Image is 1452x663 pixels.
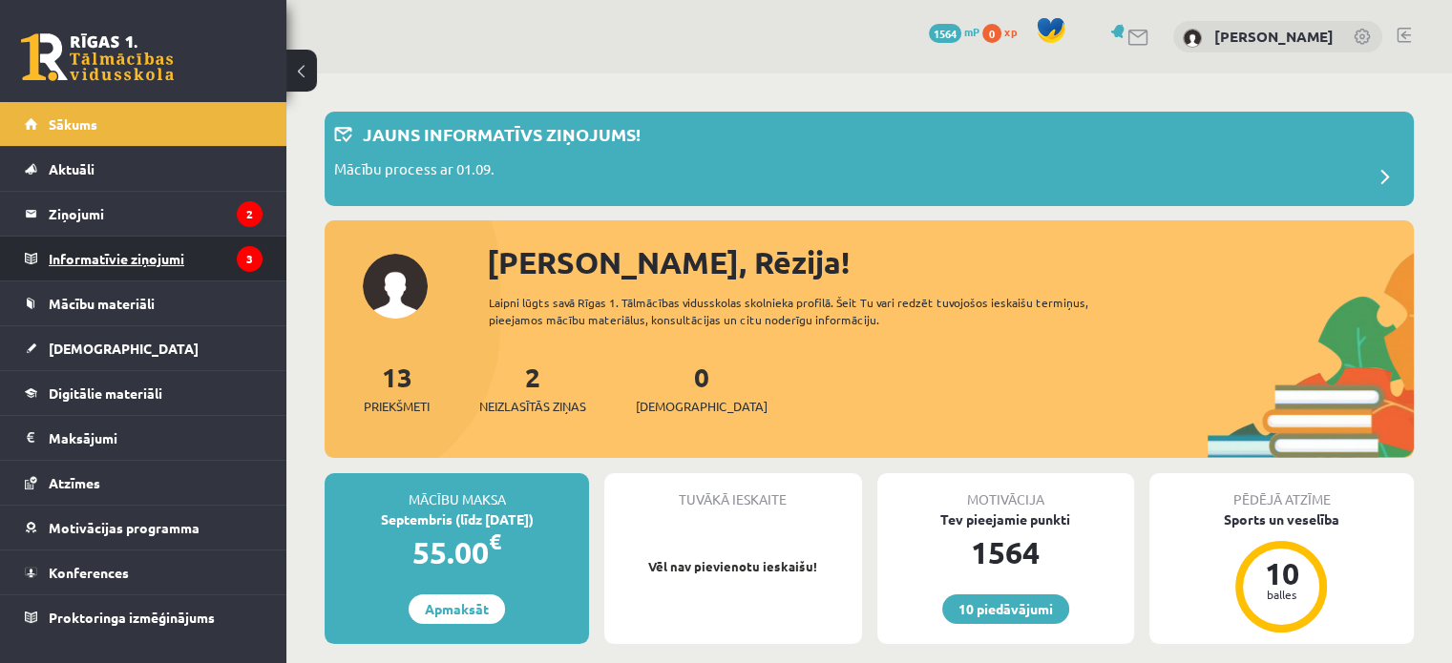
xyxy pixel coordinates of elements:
p: Jauns informatīvs ziņojums! [363,121,641,147]
a: 0 xp [982,24,1026,39]
div: balles [1252,589,1310,600]
span: mP [964,24,979,39]
span: Neizlasītās ziņas [479,397,586,416]
i: 3 [237,246,263,272]
div: [PERSON_NAME], Rēzija! [487,239,1414,285]
span: Priekšmeti [364,397,430,416]
a: 2Neizlasītās ziņas [479,360,586,416]
a: [PERSON_NAME] [1214,27,1334,46]
a: Informatīvie ziņojumi3 [25,237,263,280]
span: Konferences [49,564,129,581]
a: Proktoringa izmēģinājums [25,595,263,639]
div: Tuvākā ieskaite [604,473,861,509]
a: Digitālie materiāli [25,371,263,415]
span: Digitālie materiāli [49,384,162,402]
div: Septembris (līdz [DATE]) [325,509,589,529]
a: 13Priekšmeti [364,360,430,416]
span: Motivācijas programma [49,519,200,536]
div: Laipni lūgts savā Rīgas 1. Tālmācības vidusskolas skolnieka profilā. Šeit Tu vari redzēt tuvojošo... [489,294,1143,328]
legend: Informatīvie ziņojumi [49,237,263,280]
a: Rīgas 1. Tālmācības vidusskola [21,33,174,81]
i: 2 [237,201,263,227]
span: € [489,528,501,555]
div: Sports un veselība [1149,509,1414,529]
span: Atzīmes [49,474,100,491]
a: Sports un veselība 10 balles [1149,509,1414,635]
a: Atzīmes [25,461,263,505]
a: Jauns informatīvs ziņojums! Mācību process ar 01.09. [334,121,1404,197]
div: 10 [1252,558,1310,589]
a: Aktuāli [25,147,263,191]
span: 1564 [929,24,961,43]
legend: Ziņojumi [49,192,263,236]
a: Konferences [25,550,263,594]
div: Tev pieejamie punkti [877,509,1134,529]
a: 10 piedāvājumi [942,594,1069,624]
div: Motivācija [877,473,1134,509]
div: Mācību maksa [325,473,589,509]
span: [DEMOGRAPHIC_DATA] [49,340,199,357]
p: Mācību process ar 01.09. [334,158,495,185]
span: Proktoringa izmēģinājums [49,609,215,626]
span: [DEMOGRAPHIC_DATA] [636,397,768,416]
div: 1564 [877,529,1134,575]
a: 0[DEMOGRAPHIC_DATA] [636,360,768,416]
p: Vēl nav pievienotu ieskaišu! [614,557,852,576]
span: xp [1004,24,1017,39]
a: Sākums [25,102,263,146]
a: [DEMOGRAPHIC_DATA] [25,326,263,370]
img: Rēzija Blūma [1183,29,1202,48]
a: Ziņojumi2 [25,192,263,236]
span: 0 [982,24,1001,43]
a: Apmaksāt [409,594,505,624]
span: Sākums [49,115,97,133]
span: Mācību materiāli [49,295,155,312]
span: Aktuāli [49,160,95,177]
div: Pēdējā atzīme [1149,473,1414,509]
a: Motivācijas programma [25,506,263,549]
legend: Maksājumi [49,416,263,460]
div: 55.00 [325,529,589,575]
a: 1564 mP [929,24,979,39]
a: Mācību materiāli [25,281,263,325]
a: Maksājumi [25,416,263,460]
